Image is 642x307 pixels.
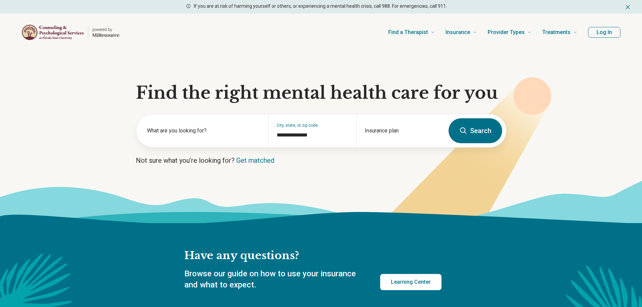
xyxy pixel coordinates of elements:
[624,3,631,11] button: Dismiss
[136,83,507,103] h1: Find the right mental health care for you
[446,28,470,37] span: Insurance
[446,19,477,46] a: Insurance
[388,28,428,37] span: Find a Therapist
[380,274,441,290] a: Learning Center
[236,156,274,164] a: Get matched
[184,249,441,263] h2: Have any questions?
[194,3,447,10] p: If you are at risk of harming yourself or others, or experiencing a mental health crisis, call 98...
[136,156,507,165] p: Not sure what you’re looking for?
[184,268,364,291] p: Browse our guide on how to use your insurance and what to expect.
[388,19,435,46] a: Find a Therapist
[488,19,531,46] a: Provider Types
[588,27,620,38] button: Log In
[542,19,577,46] a: Treatments
[92,27,119,32] p: powered by
[488,28,525,37] span: Provider Types
[22,22,119,43] a: Home page
[147,127,260,135] label: What are you looking for?
[542,28,571,37] span: Treatments
[449,118,502,143] button: Search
